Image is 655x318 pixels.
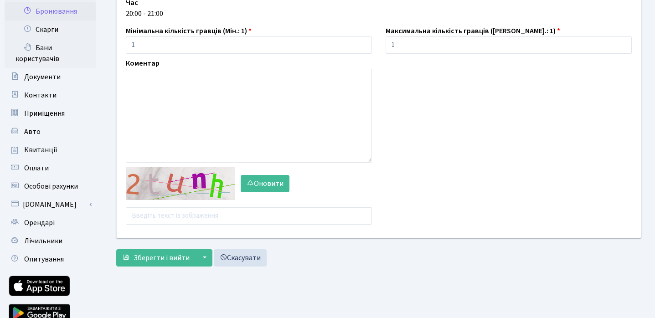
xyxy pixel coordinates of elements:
[126,167,235,200] img: default
[116,249,196,267] button: Зберегти і вийти
[5,232,96,250] a: Лічильники
[24,108,65,118] span: Приміщення
[5,141,96,159] a: Квитанції
[126,26,252,36] label: Мінімальна кількість гравців (Мін.: 1)
[5,195,96,214] a: [DOMAIN_NAME]
[24,145,57,155] span: Квитанції
[24,90,57,100] span: Контакти
[214,249,267,267] a: Скасувати
[24,72,61,82] span: Документи
[24,236,62,246] span: Лічильники
[386,26,560,36] label: Максимальна кількість гравців ([PERSON_NAME].: 1)
[241,175,289,192] button: Оновити
[24,254,64,264] span: Опитування
[24,218,55,228] span: Орендарі
[126,8,632,19] div: 20:00 - 21:00
[24,127,41,137] span: Авто
[5,86,96,104] a: Контакти
[24,181,78,191] span: Особові рахунки
[5,104,96,123] a: Приміщення
[5,68,96,86] a: Документи
[126,58,160,69] label: Коментар
[5,2,96,21] a: Бронювання
[134,253,190,263] span: Зберегти і вийти
[5,177,96,195] a: Особові рахунки
[5,21,96,39] a: Скарги
[24,163,49,173] span: Оплати
[5,159,96,177] a: Оплати
[5,123,96,141] a: Авто
[126,207,372,225] input: Введіть текст із зображення
[5,250,96,268] a: Опитування
[5,39,96,68] a: Бани користувачів
[5,214,96,232] a: Орендарі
